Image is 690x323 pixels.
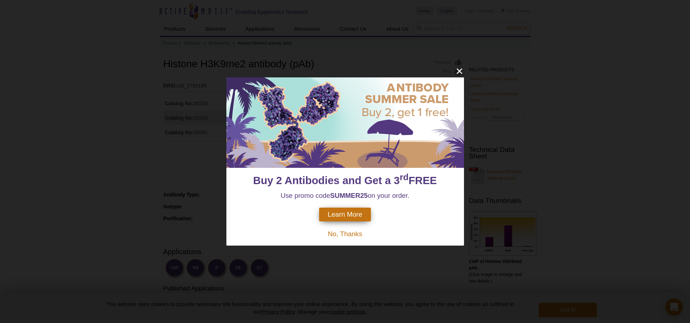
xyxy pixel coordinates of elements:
[281,192,410,199] span: Use promo code on your order.
[328,211,362,218] span: Learn More
[330,192,368,199] strong: SUMMER25
[400,173,409,182] sup: rd
[253,174,437,186] span: Buy 2 Antibodies and Get a 3 FREE
[455,67,464,76] button: close
[328,230,362,238] span: No, Thanks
